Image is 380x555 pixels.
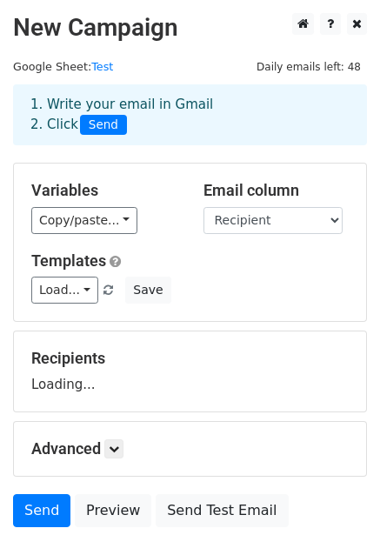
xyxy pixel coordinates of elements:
small: Google Sheet: [13,60,113,73]
a: Daily emails left: 48 [250,60,367,73]
h5: Recipients [31,349,349,368]
a: Send Test Email [156,494,288,527]
a: Load... [31,277,98,304]
a: Templates [31,251,106,270]
span: Send [80,115,127,136]
a: Preview [75,494,151,527]
h5: Variables [31,181,177,200]
h2: New Campaign [13,13,367,43]
a: Copy/paste... [31,207,137,234]
a: Test [91,60,113,73]
div: 1. Write your email in Gmail 2. Click [17,95,363,135]
a: Send [13,494,70,527]
div: Loading... [31,349,349,394]
h5: Advanced [31,439,349,458]
button: Save [125,277,170,304]
span: Daily emails left: 48 [250,57,367,77]
h5: Email column [203,181,350,200]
